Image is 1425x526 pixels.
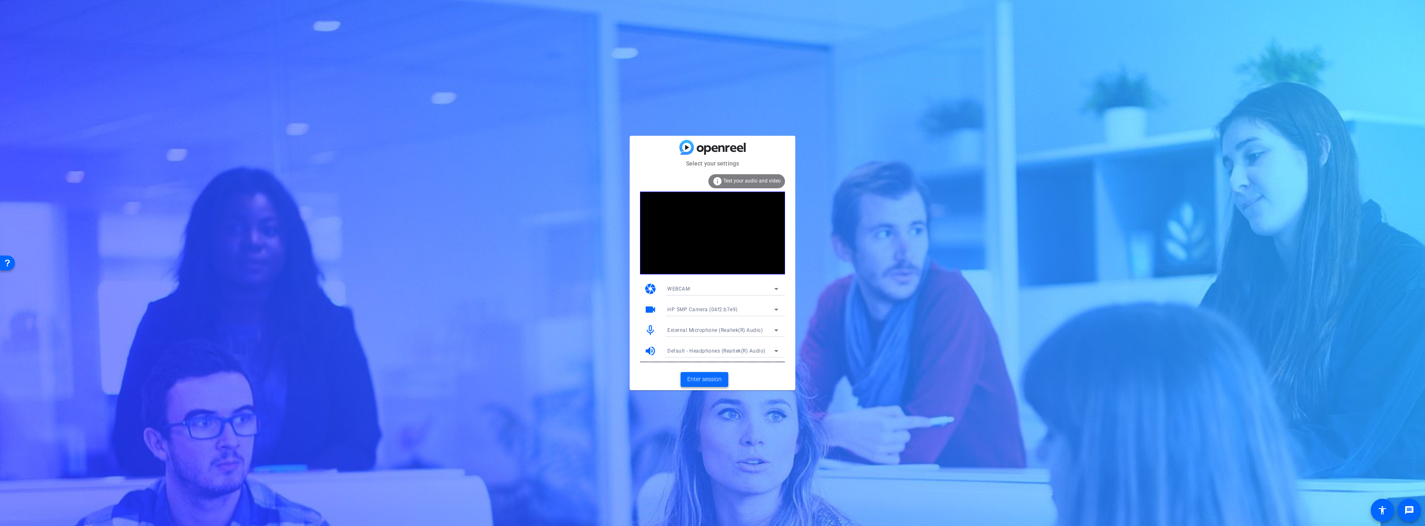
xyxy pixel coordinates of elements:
[1404,505,1414,515] mat-icon: message
[687,375,722,384] span: Enter session
[644,324,657,336] mat-icon: mic_none
[1377,505,1387,515] mat-icon: accessibility
[667,286,690,292] span: WEBCAM
[630,159,795,168] mat-card-subtitle: Select your settings
[667,348,766,354] span: Default - Headphones (Realtek(R) Audio)
[644,303,657,316] mat-icon: videocam
[667,327,763,333] span: External Microphone (Realtek(R) Audio)
[679,140,746,154] img: blue-gradient.svg
[644,283,657,295] mat-icon: camera
[644,345,657,357] mat-icon: volume_up
[681,372,728,387] button: Enter session
[667,307,738,312] span: HP 5MP Camera (04f2:b7e9)
[723,178,781,184] span: Test your audio and video
[712,176,722,186] mat-icon: info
